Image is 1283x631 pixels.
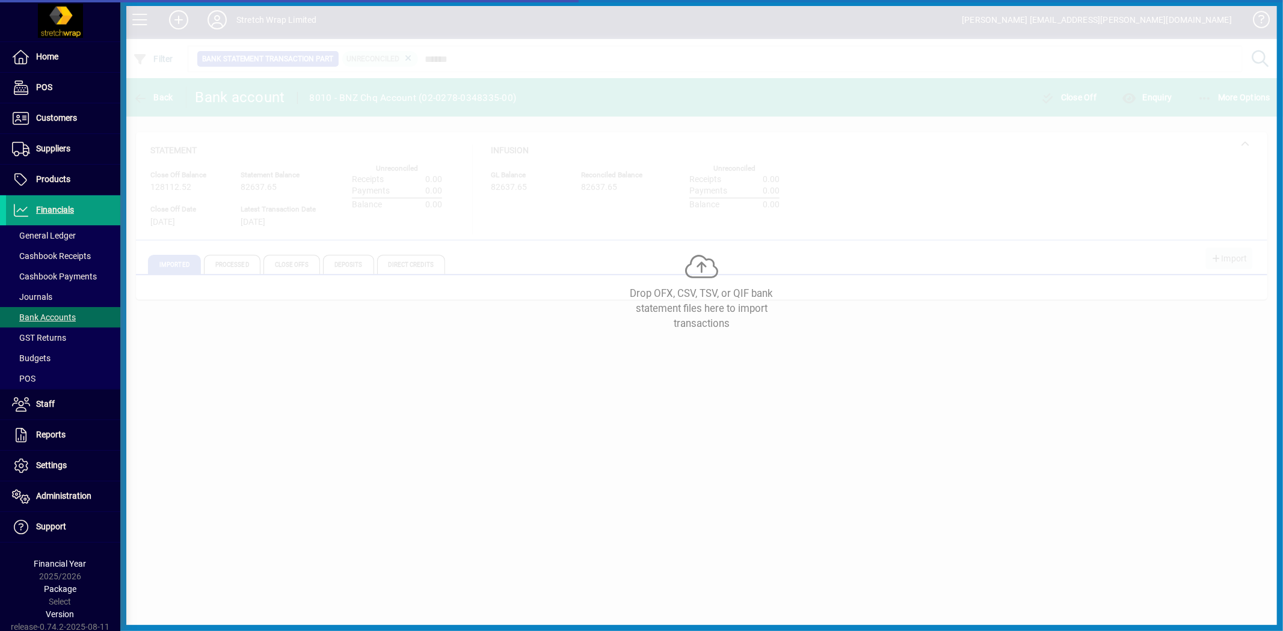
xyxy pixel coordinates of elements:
a: Suppliers [6,134,120,164]
a: Staff [6,389,120,419]
span: Cashbook Receipts [12,251,91,261]
span: Home [36,52,58,61]
a: Settings [6,451,120,481]
a: General Ledger [6,225,120,246]
a: Journals [6,287,120,307]
span: POS [12,374,35,383]
a: Customers [6,103,120,133]
span: Suppliers [36,144,70,153]
span: POS [36,82,52,92]
span: Customers [36,113,77,123]
span: Administration [36,491,91,501]
span: Support [36,522,66,531]
span: Version [46,609,75,619]
span: Bank Accounts [12,312,76,322]
span: Products [36,174,70,184]
span: GST Returns [12,333,66,343]
span: Financials [36,205,74,215]
div: Drop OFX, CSV, TSV, or QIF bank statement files here to import transactions [612,286,792,332]
a: Bank Accounts [6,307,120,328]
span: General Ledger [12,231,76,240]
a: POS [6,73,120,103]
a: Support [6,512,120,542]
a: Budgets [6,348,120,368]
span: Budgets [12,353,51,363]
a: GST Returns [6,328,120,348]
span: Cashbook Payments [12,272,97,281]
a: Reports [6,420,120,450]
a: Cashbook Receipts [6,246,120,266]
a: POS [6,368,120,389]
span: Financial Year [34,559,87,569]
span: Settings [36,460,67,470]
span: Package [44,584,76,594]
a: Products [6,165,120,195]
span: Reports [36,430,66,439]
a: Home [6,42,120,72]
a: Cashbook Payments [6,266,120,287]
span: Staff [36,399,55,409]
span: Journals [12,292,52,302]
a: Administration [6,481,120,511]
